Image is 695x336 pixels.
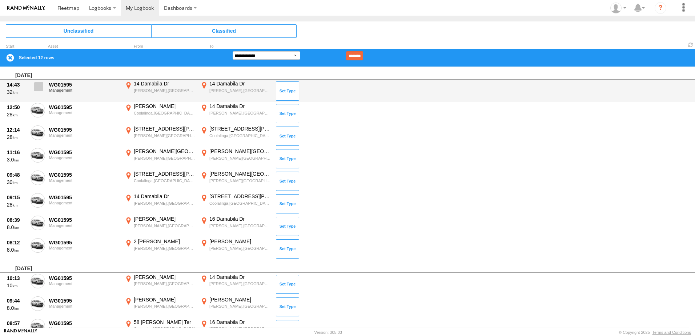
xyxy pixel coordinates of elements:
div: 32 [7,89,27,95]
button: Click to Set [276,81,299,100]
div: [PERSON_NAME] [134,274,195,280]
div: 3.0 [7,156,27,163]
div: © Copyright 2025 - [619,330,691,335]
span: Refresh [686,41,695,48]
div: Click to Sort [6,45,28,48]
div: Management [49,111,120,115]
div: 28 [7,201,27,208]
div: [PERSON_NAME],[GEOGRAPHIC_DATA] [134,246,195,251]
div: [PERSON_NAME][GEOGRAPHIC_DATA],[GEOGRAPHIC_DATA] [134,156,195,161]
div: [STREET_ADDRESS][PERSON_NAME] [134,171,195,177]
label: Click to View Event Location [124,193,196,214]
div: [PERSON_NAME],[GEOGRAPHIC_DATA] [209,88,271,93]
div: 8.0 [7,247,27,253]
button: Click to Set [276,275,299,294]
div: [PERSON_NAME][GEOGRAPHIC_DATA] [209,171,271,177]
div: Management [49,246,120,250]
div: 8.0 [7,224,27,231]
div: Management [49,178,120,183]
button: Click to Set [276,217,299,236]
div: WG01595 [49,127,120,133]
div: [PERSON_NAME],[GEOGRAPHIC_DATA] [134,201,195,206]
div: 10:13 [7,275,27,281]
div: [PERSON_NAME],[GEOGRAPHIC_DATA] [209,304,271,309]
div: 28 [7,134,27,140]
div: WG01595 [49,149,120,156]
div: Coolalinga,[GEOGRAPHIC_DATA] [134,111,195,116]
div: 10 [7,282,27,289]
label: Click to View Event Location [124,296,196,317]
div: 14 Damabila Dr [209,274,271,280]
div: WG01595 [49,194,120,201]
label: Click to View Event Location [199,103,272,124]
div: WG01595 [49,81,120,88]
div: [PERSON_NAME] [134,103,195,109]
div: Management [49,156,120,160]
button: Click to Set [276,149,299,168]
div: WG01595 [49,239,120,246]
button: Click to Set [276,104,299,123]
label: Click to View Event Location [199,238,272,259]
div: [STREET_ADDRESS][PERSON_NAME] [209,193,271,200]
div: WG01595 [49,172,120,178]
div: 09:15 [7,194,27,201]
div: [PERSON_NAME],[GEOGRAPHIC_DATA] [209,281,271,286]
div: 14 Damabila Dr [209,80,271,87]
div: To [199,45,272,48]
div: [PERSON_NAME],[GEOGRAPHIC_DATA] [209,326,271,331]
div: 28 [7,111,27,118]
div: 14:43 [7,81,27,88]
label: Click to View Event Location [124,103,196,124]
div: Coolalinga,[GEOGRAPHIC_DATA] [209,201,271,206]
div: 14 Damabila Dr [209,103,271,109]
div: [PERSON_NAME] [134,296,195,303]
label: Click to View Event Location [199,80,272,101]
div: WG01595 [49,297,120,304]
div: 12:50 [7,104,27,111]
label: Click to View Event Location [124,216,196,237]
label: Clear Selection [6,53,15,62]
label: Click to View Event Location [124,238,196,259]
div: [PERSON_NAME],[GEOGRAPHIC_DATA] [134,281,195,286]
label: Click to View Event Location [199,274,272,295]
div: Asset [48,45,121,48]
div: 09:44 [7,297,27,304]
div: [PERSON_NAME][GEOGRAPHIC_DATA],[GEOGRAPHIC_DATA] [209,178,271,183]
div: WG01595 [49,217,120,223]
span: Click to view Classified Trips [151,24,297,37]
div: WG01595 [49,275,120,281]
div: 08:12 [7,239,27,246]
label: Click to View Event Location [199,193,272,214]
label: Click to View Event Location [199,296,272,317]
div: WG01595 [49,104,120,111]
div: 58 [PERSON_NAME] Ter [134,319,195,325]
div: Management [49,88,120,92]
label: Click to View Event Location [124,125,196,147]
button: Click to Set [276,194,299,213]
div: 09:48 [7,172,27,178]
button: Click to Set [276,239,299,258]
div: Coolalinga,[GEOGRAPHIC_DATA] [134,178,195,183]
div: [PERSON_NAME],[GEOGRAPHIC_DATA] [134,304,195,309]
div: [PERSON_NAME],[GEOGRAPHIC_DATA] [209,223,271,228]
span: Click to view Unclassified Trips [6,24,151,37]
div: Coolalinga,[GEOGRAPHIC_DATA] [209,133,271,138]
div: [PERSON_NAME],[GEOGRAPHIC_DATA] [209,246,271,251]
a: Visit our Website [4,329,37,336]
div: Management [49,327,120,331]
div: Management [49,223,120,228]
div: Management [49,133,120,137]
label: Click to View Event Location [124,148,196,169]
div: 11:16 [7,149,27,156]
button: Click to Set [276,172,299,191]
div: Management [49,201,120,205]
div: [PERSON_NAME],[GEOGRAPHIC_DATA] [134,88,195,93]
label: Click to View Event Location [199,171,272,192]
div: [STREET_ADDRESS][PERSON_NAME] [134,125,195,132]
div: From [124,45,196,48]
div: 30 [7,179,27,185]
div: [PERSON_NAME][GEOGRAPHIC_DATA] [209,148,271,155]
label: Click to View Event Location [199,125,272,147]
div: [PERSON_NAME][GEOGRAPHIC_DATA] [134,148,195,155]
label: Click to View Event Location [124,171,196,192]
